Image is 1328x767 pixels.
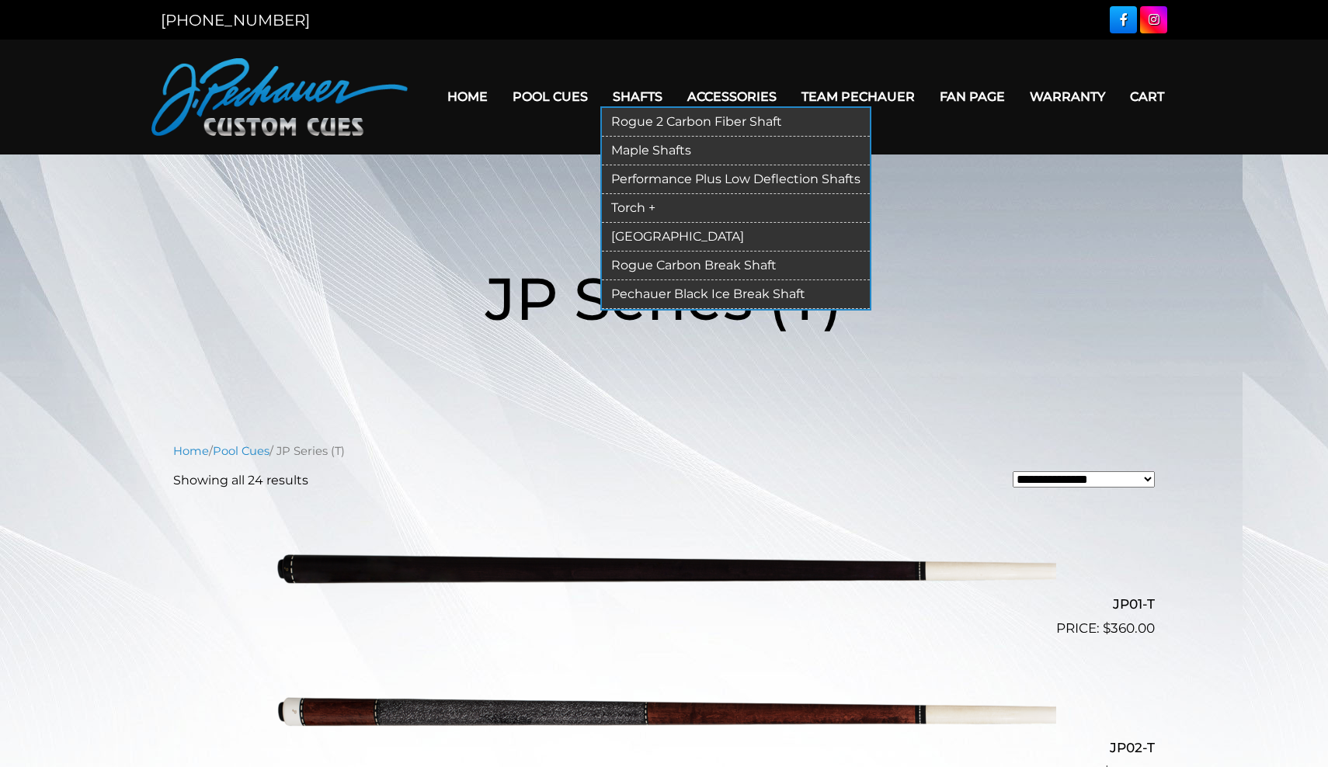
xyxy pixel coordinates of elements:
[173,733,1155,762] h2: JP02-T
[485,262,843,335] span: JP Series (T)
[602,280,870,309] a: Pechauer Black Ice Break Shaft
[600,77,675,116] a: Shafts
[173,590,1155,619] h2: JP01-T
[602,223,870,252] a: [GEOGRAPHIC_DATA]
[675,77,789,116] a: Accessories
[435,77,500,116] a: Home
[173,442,1155,460] nav: Breadcrumb
[151,58,408,136] img: Pechauer Custom Cues
[1013,471,1155,488] select: Shop order
[1118,77,1177,116] a: Cart
[213,444,269,458] a: Pool Cues
[602,194,870,223] a: Torch +
[173,444,209,458] a: Home
[927,77,1017,116] a: Fan Page
[789,77,927,116] a: Team Pechauer
[602,108,870,137] a: Rogue 2 Carbon Fiber Shaft
[602,252,870,280] a: Rogue Carbon Break Shaft
[500,77,600,116] a: Pool Cues
[1103,620,1111,636] span: $
[161,11,310,29] a: [PHONE_NUMBER]
[602,137,870,165] a: Maple Shafts
[173,502,1155,639] a: JP01-T $360.00
[1103,620,1155,636] bdi: 360.00
[602,165,870,194] a: Performance Plus Low Deflection Shafts
[1017,77,1118,116] a: Warranty
[272,502,1056,633] img: JP01-T
[173,471,308,490] p: Showing all 24 results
